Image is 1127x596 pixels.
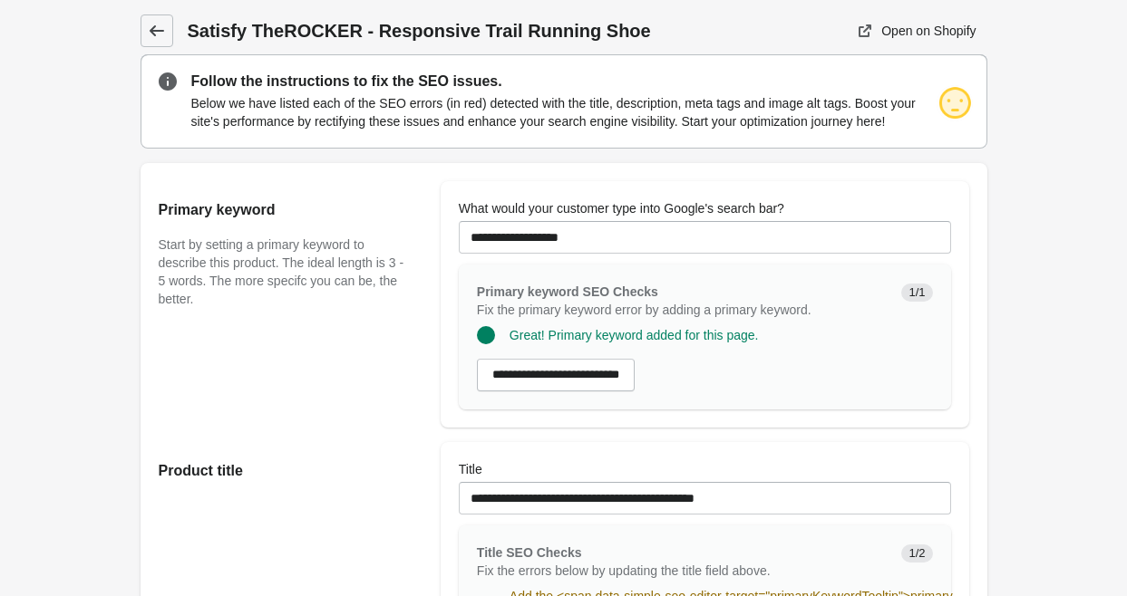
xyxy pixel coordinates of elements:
[188,18,743,43] h1: Satisfy TheROCKER - Responsive Trail Running Shoe
[849,14,986,47] a: Open on Shopify
[477,545,582,560] span: Title SEO Checks
[901,544,932,562] span: 1/2
[459,199,784,217] label: What would your customer type into Google's search bar?
[477,284,658,299] span: Primary keyword SEO Checks
[477,301,888,319] p: Fix the primary keyword error by adding a primary keyword.
[937,85,973,121] img: ok.png
[191,94,969,130] p: Below we have listed each of the SEO errors (in red) detected with the title, description, meta t...
[159,460,404,482] h2: Product title
[477,562,888,580] p: Fix the errors below by updating the title field above.
[901,284,932,302] span: 1/1
[459,460,482,478] label: Title
[159,236,404,308] p: Start by setting a primary keyword to describe this product. The ideal length is 3 - 5 words. The...
[191,71,969,92] p: Follow the instructions to fix the SEO issues.
[881,24,976,38] div: Open on Shopify
[159,199,404,221] h2: Primary keyword
[510,328,759,342] span: Great! Primary keyword added for this page.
